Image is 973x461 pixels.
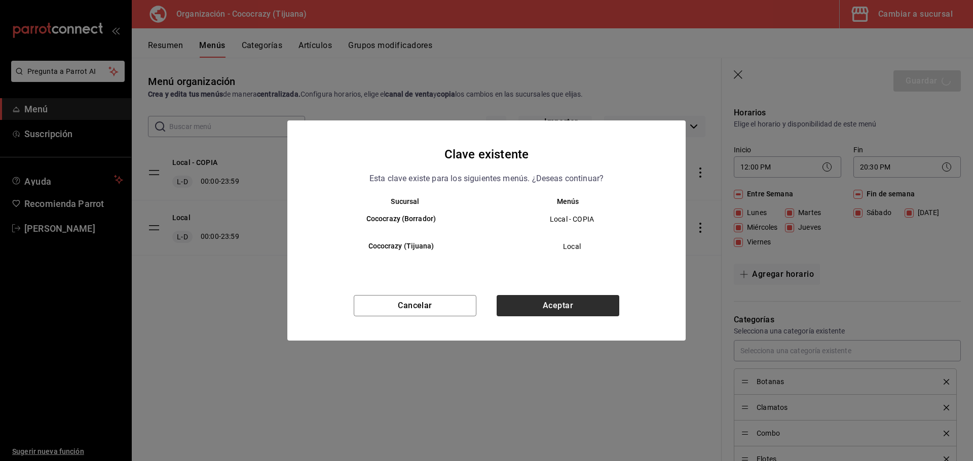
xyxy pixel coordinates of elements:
h6: Cococrazy (Tijuana) [324,241,478,252]
th: Sucursal [308,197,486,205]
p: Esta clave existe para los siguientes menús. ¿Deseas continuar? [369,172,604,185]
h4: Clave existente [444,145,529,164]
button: Aceptar [497,295,619,316]
h6: Cococrazy (Borrador) [324,214,478,225]
span: Local - COPIA [495,214,649,224]
span: Local [495,241,649,252]
button: Cancelar [354,295,476,316]
th: Menús [486,197,665,205]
